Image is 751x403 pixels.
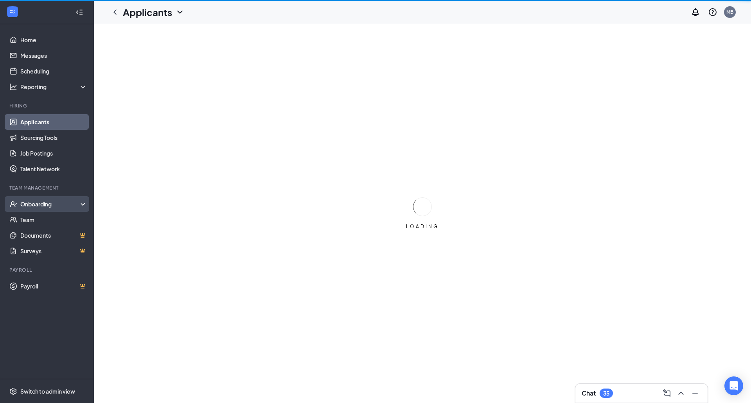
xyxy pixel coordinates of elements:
[20,63,87,79] a: Scheduling
[691,7,700,17] svg: Notifications
[20,83,88,91] div: Reporting
[726,9,733,15] div: MB
[603,390,609,397] div: 35
[662,389,672,398] svg: ComposeMessage
[9,8,16,16] svg: WorkstreamLogo
[75,8,83,16] svg: Collapse
[20,48,87,63] a: Messages
[9,200,17,208] svg: UserCheck
[689,387,701,399] button: Minimize
[690,389,700,398] svg: Minimize
[175,7,185,17] svg: ChevronDown
[9,184,86,191] div: Team Management
[9,387,17,395] svg: Settings
[20,114,87,130] a: Applicants
[9,267,86,273] div: Payroll
[708,7,717,17] svg: QuestionInfo
[20,212,87,227] a: Team
[110,7,120,17] svg: ChevronLeft
[20,227,87,243] a: DocumentsCrown
[403,223,442,230] div: LOADING
[582,389,596,398] h3: Chat
[20,145,87,161] a: Job Postings
[661,387,673,399] button: ComposeMessage
[676,389,686,398] svg: ChevronUp
[724,376,743,395] div: Open Intercom Messenger
[20,243,87,259] a: SurveysCrown
[20,161,87,177] a: Talent Network
[20,200,81,208] div: Onboarding
[9,102,86,109] div: Hiring
[20,130,87,145] a: Sourcing Tools
[20,278,87,294] a: PayrollCrown
[123,5,172,19] h1: Applicants
[9,83,17,91] svg: Analysis
[20,387,75,395] div: Switch to admin view
[20,32,87,48] a: Home
[675,387,687,399] button: ChevronUp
